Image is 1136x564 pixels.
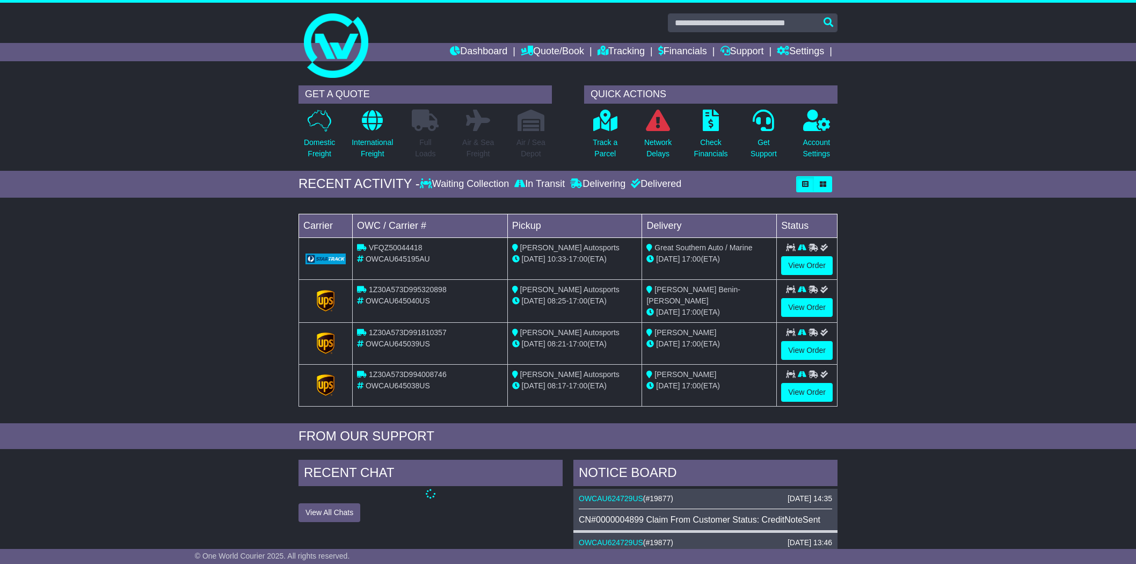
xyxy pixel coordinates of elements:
a: Financials [658,43,707,61]
p: Network Delays [644,137,672,160]
td: OWC / Carrier # [353,214,508,237]
span: Great Southern Auto / Marine [654,243,752,252]
a: Track aParcel [592,109,618,165]
p: Air / Sea Depot [516,137,545,160]
span: [PERSON_NAME] Autosports [520,285,620,294]
a: InternationalFreight [351,109,394,165]
a: OWCAU624729US [579,538,643,547]
a: Settings [777,43,824,61]
span: [DATE] [522,381,545,390]
span: 17:00 [569,255,587,263]
div: CN#0000004899 Claim From Customer Status: CreditNoteSent [579,515,832,525]
span: 17:00 [682,255,701,263]
span: 17:00 [682,308,701,316]
span: OWCAU645040US [366,297,430,305]
div: QUICK ACTIONS [584,85,838,104]
a: View Order [781,341,833,360]
span: [DATE] [656,339,680,348]
a: Quote/Book [521,43,584,61]
div: In Transit [512,178,567,190]
span: [PERSON_NAME] Autosports [520,370,620,379]
p: Full Loads [412,137,439,160]
span: 1Z30A573D995320898 [369,285,447,294]
p: Account Settings [803,137,831,160]
img: GetCarrierServiceLogo [317,290,335,312]
a: NetworkDelays [644,109,672,165]
span: OWCAU645039US [366,339,430,348]
a: View Order [781,298,833,317]
span: 1Z30A573D994008746 [369,370,447,379]
p: Air & Sea Freight [462,137,494,160]
span: 17:00 [682,339,701,348]
span: 08:17 [548,381,566,390]
div: FROM OUR SUPPORT [298,429,838,444]
a: View Order [781,256,833,275]
a: GetSupport [750,109,777,165]
p: Check Financials [694,137,728,160]
span: [PERSON_NAME] [654,370,716,379]
span: [DATE] [656,381,680,390]
td: Carrier [299,214,353,237]
span: 08:25 [548,297,566,305]
span: [DATE] [656,308,680,316]
div: Delivering [567,178,628,190]
span: VFQZ50044418 [369,243,423,252]
div: Waiting Collection [420,178,512,190]
div: [DATE] 14:35 [788,494,832,503]
div: ( ) [579,494,832,503]
span: © One World Courier 2025. All rights reserved. [195,552,350,560]
div: RECENT ACTIVITY - [298,176,420,192]
span: 17:00 [569,339,587,348]
span: [PERSON_NAME] [654,328,716,337]
span: [PERSON_NAME] Autosports [520,328,620,337]
a: Tracking [598,43,645,61]
a: Dashboard [450,43,507,61]
span: #19877 [646,538,671,547]
div: - (ETA) [512,380,638,392]
a: DomesticFreight [303,109,336,165]
div: (ETA) [646,307,772,318]
p: International Freight [352,137,393,160]
img: GetCarrierServiceLogo [317,332,335,354]
td: Status [777,214,838,237]
div: ( ) [579,538,832,547]
span: 17:00 [569,381,587,390]
div: (ETA) [646,380,772,392]
a: Support [720,43,764,61]
img: GetCarrierServiceLogo [317,374,335,396]
img: GetCarrierServiceLogo [305,254,346,264]
td: Pickup [507,214,642,237]
span: [DATE] [522,255,545,263]
div: NOTICE BOARD [573,460,838,489]
div: - (ETA) [512,295,638,307]
div: - (ETA) [512,338,638,350]
span: 1Z30A573D991810357 [369,328,447,337]
span: OWCAU645038US [366,381,430,390]
div: RECENT CHAT [298,460,563,489]
span: [DATE] [522,297,545,305]
div: Delivered [628,178,681,190]
a: CheckFinancials [694,109,729,165]
span: [DATE] [522,339,545,348]
span: 17:00 [682,381,701,390]
div: GET A QUOTE [298,85,552,104]
a: View Order [781,383,833,402]
span: [PERSON_NAME] Autosports [520,243,620,252]
div: (ETA) [646,338,772,350]
td: Delivery [642,214,777,237]
div: - (ETA) [512,254,638,265]
p: Get Support [751,137,777,160]
p: Domestic Freight [304,137,335,160]
button: View All Chats [298,503,360,522]
span: OWCAU645195AU [366,255,430,263]
span: [DATE] [656,255,680,263]
span: 10:33 [548,255,566,263]
p: Track a Parcel [593,137,617,160]
span: [PERSON_NAME] Benin- [PERSON_NAME] [646,285,740,305]
div: [DATE] 13:46 [788,538,832,547]
div: (ETA) [646,254,772,265]
span: 17:00 [569,297,587,305]
span: 08:21 [548,339,566,348]
span: #19877 [646,494,671,503]
a: AccountSettings [803,109,831,165]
